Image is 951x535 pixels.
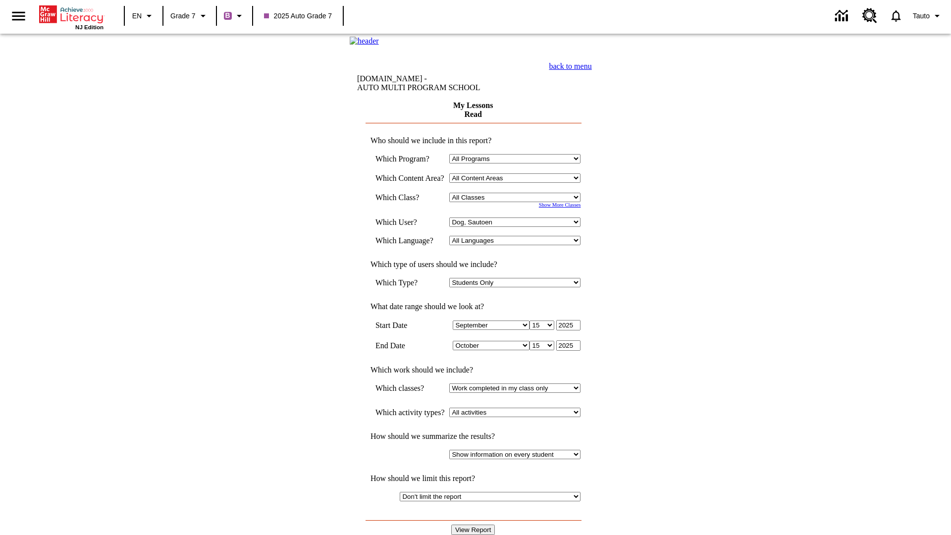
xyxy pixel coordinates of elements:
[264,11,332,21] span: 2025 Auto Grade 7
[4,1,33,31] button: Open side menu
[375,217,445,227] td: Which User?
[829,2,856,30] a: Data Center
[375,408,445,417] td: Which activity types?
[220,7,249,25] button: Boost Class color is purple. Change class color
[375,174,444,182] nobr: Which Content Area?
[132,11,142,21] span: EN
[225,9,230,22] span: B
[856,2,883,29] a: Resource Center, Will open in new tab
[375,383,445,393] td: Which classes?
[539,202,581,208] a: Show More Classes
[883,3,909,29] a: Notifications
[128,7,159,25] button: Language: EN, Select a language
[366,432,581,441] td: How should we summarize the results?
[451,525,495,535] input: View Report
[375,154,445,163] td: Which Program?
[75,24,104,30] span: NJ Edition
[366,366,581,374] td: Which work should we include?
[375,340,445,351] td: End Date
[366,474,581,483] td: How should we limit this report?
[357,74,502,92] td: [DOMAIN_NAME] -
[375,278,445,287] td: Which Type?
[453,101,493,118] a: My Lessons Read
[357,83,480,92] nobr: AUTO MULTI PROGRAM SCHOOL
[913,11,930,21] span: Tauto
[375,320,445,330] td: Start Date
[166,7,213,25] button: Grade: Grade 7, Select a grade
[375,236,445,245] td: Which Language?
[909,7,947,25] button: Profile/Settings
[39,3,104,30] div: Home
[366,136,581,145] td: Who should we include in this report?
[170,11,196,21] span: Grade 7
[350,37,379,46] img: header
[375,193,445,202] td: Which Class?
[549,62,591,70] a: back to menu
[366,260,581,269] td: Which type of users should we include?
[366,302,581,311] td: What date range should we look at?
